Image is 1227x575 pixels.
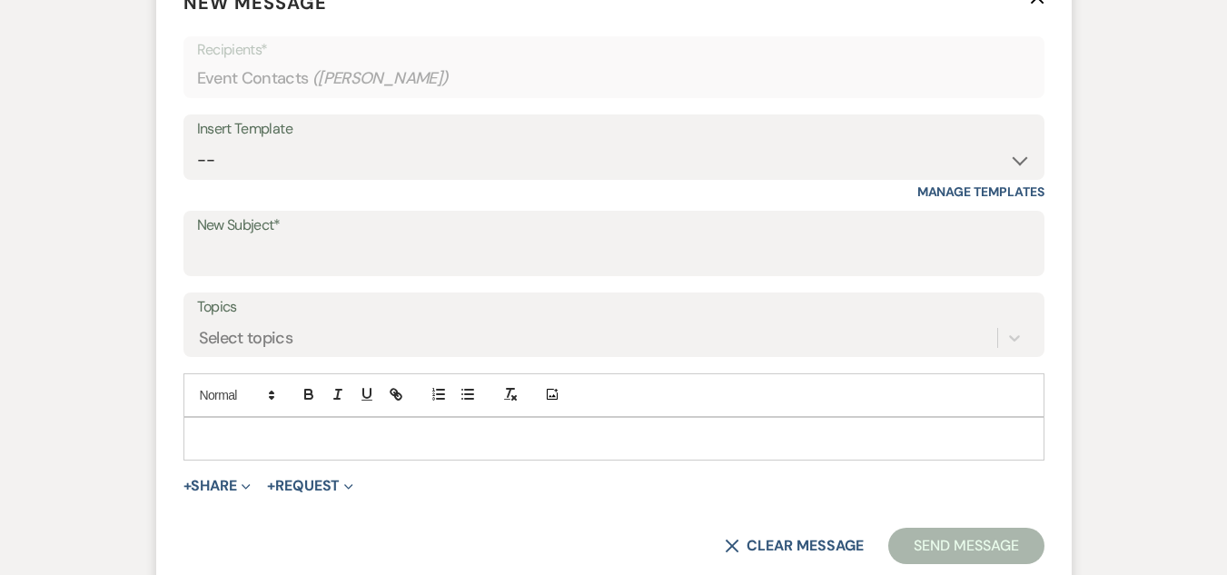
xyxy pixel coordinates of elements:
span: ( [PERSON_NAME] ) [312,66,449,91]
a: Manage Templates [917,183,1044,200]
div: Insert Template [197,116,1031,143]
button: Share [183,479,252,493]
span: + [183,479,192,493]
button: Clear message [725,539,863,553]
label: Topics [197,294,1031,321]
div: Event Contacts [197,61,1031,96]
span: + [267,479,275,493]
button: Send Message [888,528,1044,564]
div: Select topics [199,325,293,350]
label: New Subject* [197,213,1031,239]
button: Request [267,479,353,493]
p: Recipients* [197,38,1031,62]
